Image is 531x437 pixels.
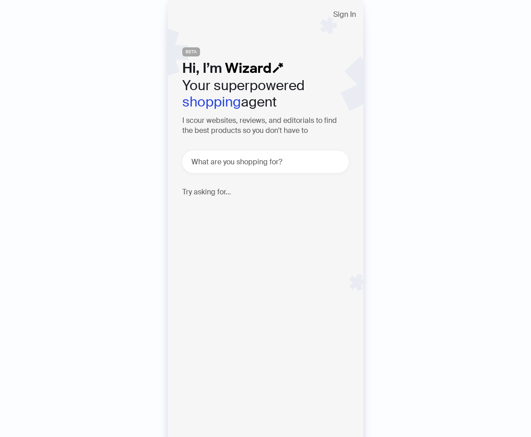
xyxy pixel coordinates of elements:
[326,7,363,22] button: Sign In
[182,93,241,111] em: shopping
[182,116,349,136] h3: I scour websites, reviews, and editorials to find the best products so you don't have to
[182,47,200,56] span: BETA
[333,11,356,18] span: Sign In
[182,59,222,77] span: Hi, I’m
[182,77,349,110] h2: Your superpowered agent
[182,188,349,196] h4: Try asking for...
